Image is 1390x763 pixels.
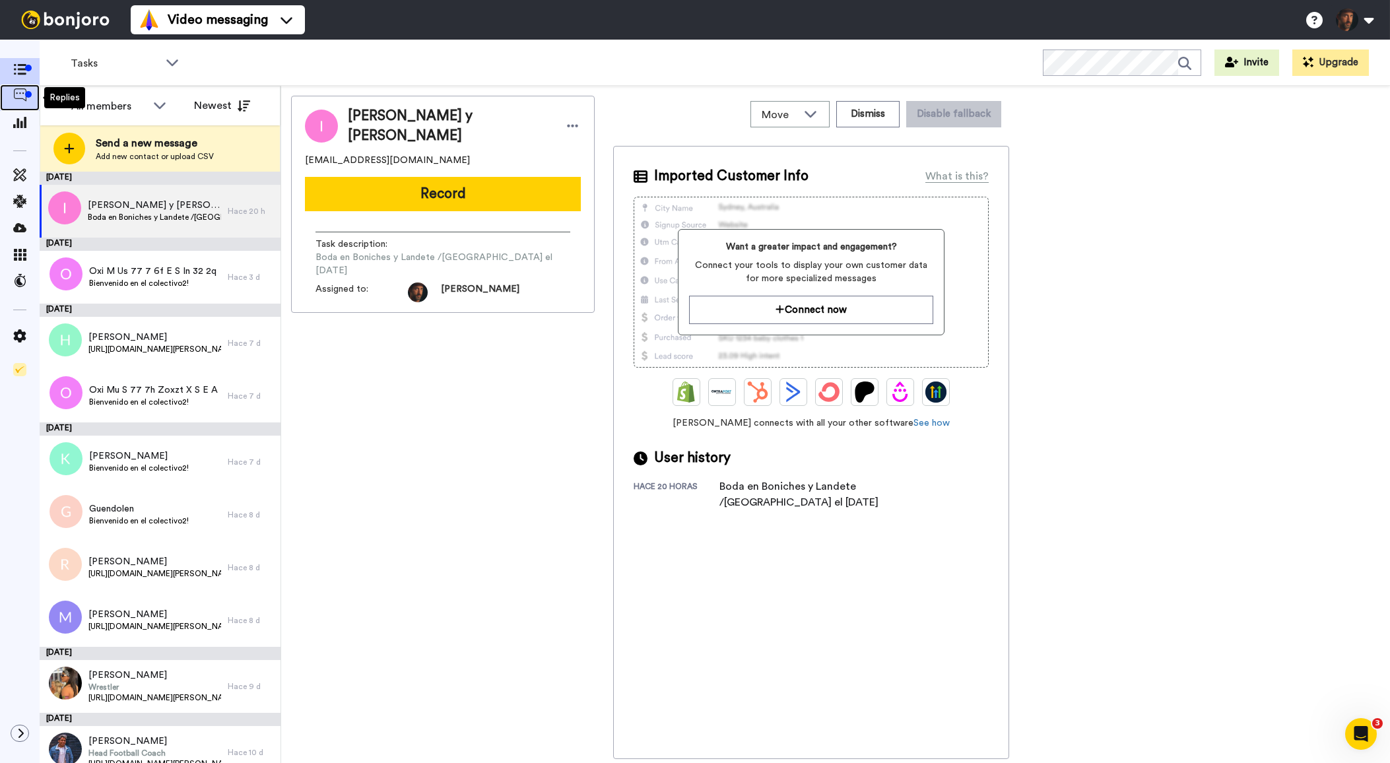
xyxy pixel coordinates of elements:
img: h.png [49,323,82,356]
img: o.png [50,376,83,409]
button: Newest [184,92,260,119]
span: 3 [1372,718,1383,729]
img: Hubspot [747,381,768,403]
span: [PERSON_NAME] y [PERSON_NAME] [88,199,221,212]
span: [PERSON_NAME] [441,282,519,302]
button: Upgrade [1292,50,1369,76]
span: User history [654,448,731,468]
div: [DATE] [40,422,281,436]
span: Connect your tools to display your own customer data for more specialized messages [689,259,933,285]
button: Record [305,177,581,211]
span: [URL][DOMAIN_NAME][PERSON_NAME] [88,621,221,632]
div: Hace 8 d [228,562,274,573]
img: Ontraport [712,381,733,403]
img: Checklist.svg [13,363,26,376]
div: Hace 3 d [228,272,274,282]
div: Hace 7 d [228,457,274,467]
img: m.png [49,601,82,634]
img: ConvertKit [818,381,840,403]
span: Assigned to: [315,282,408,302]
span: Bienvenido en el colectivo2! [89,278,216,288]
div: Hace 9 d [228,681,274,692]
span: Task description : [315,238,408,251]
div: Hace 7 d [228,338,274,348]
div: [DATE] [40,647,281,660]
span: Tasks [71,55,159,71]
span: Imported Customer Info [654,166,809,186]
img: GoHighLevel [925,381,946,403]
div: Hace 8 d [228,510,274,520]
div: [DATE] [40,304,281,317]
div: [DATE] [40,238,281,251]
a: See how [913,418,950,428]
span: Oxi Mu S 77 7h Zoxzt X S E A [89,383,218,397]
span: Wrestler [88,682,221,692]
div: Hace 10 d [228,747,274,758]
div: Replies [44,87,85,108]
div: hace 20 horas [634,481,719,510]
img: vm-color.svg [139,9,160,30]
button: Connect now [689,296,933,324]
div: Hace 20 h [228,206,274,216]
div: What is this? [925,168,989,184]
div: All members [71,98,147,114]
span: [PERSON_NAME] y [PERSON_NAME] [348,106,551,146]
img: ActiveCampaign [783,381,804,403]
img: Patreon [854,381,875,403]
img: Drip [890,381,911,403]
span: [URL][DOMAIN_NAME][PERSON_NAME] [88,568,221,579]
span: Want a greater impact and engagement? [689,240,933,253]
span: Oxi M Us 77 7 6f E S In 32 2q [89,265,216,278]
span: Video messaging [168,11,268,29]
img: o.png [50,257,83,290]
div: Hace 8 d [228,615,274,626]
span: Move [762,107,797,123]
span: Add new contact or upload CSV [96,151,214,162]
span: [PERSON_NAME] [88,608,221,621]
img: k.png [50,442,83,475]
span: [PERSON_NAME] [88,555,221,568]
img: r.png [49,548,82,581]
img: Image of Ismael y Cristina [305,110,338,143]
span: [URL][DOMAIN_NAME][PERSON_NAME] [88,692,221,703]
span: Boda en Boniches y Landete /[GEOGRAPHIC_DATA] el [DATE] [315,251,570,277]
button: Disable fallback [906,101,1001,127]
span: Boda en Boniches y Landete /[GEOGRAPHIC_DATA] el [DATE] [88,212,221,222]
span: Bienvenido en el colectivo2! [89,397,218,407]
span: Guendolen [89,502,189,515]
span: [PERSON_NAME] [88,669,221,682]
div: Boda en Boniches y Landete /[GEOGRAPHIC_DATA] el [DATE] [719,479,931,510]
span: [PERSON_NAME] connects with all your other software [634,416,989,430]
div: [DATE] [40,713,281,726]
span: Send a new message [96,135,214,151]
div: Hace 7 d [228,391,274,401]
img: bj-logo-header-white.svg [16,11,115,29]
iframe: Intercom live chat [1345,718,1377,750]
button: Dismiss [836,101,900,127]
div: [DATE] [40,172,281,185]
span: Bienvenido en el colectivo2! [89,463,189,473]
span: [PERSON_NAME] [89,449,189,463]
img: g.png [50,495,83,528]
span: Head Football Coach [88,748,221,758]
span: Bienvenido en el colectivo2! [89,515,189,526]
button: Invite [1214,50,1279,76]
img: 045930ee-ca64-49f0-90c7-211a90271f17.jpg [49,667,82,700]
span: [PERSON_NAME] [88,735,221,748]
img: i.png [48,191,81,224]
img: 433a0d39-d5e5-4e8b-95ab-563eba39db7f-1570019947.jpg [408,282,428,302]
img: Shopify [676,381,697,403]
span: [EMAIL_ADDRESS][DOMAIN_NAME] [305,154,470,167]
span: [URL][DOMAIN_NAME][PERSON_NAME] [88,344,221,354]
span: [PERSON_NAME] [88,331,221,344]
